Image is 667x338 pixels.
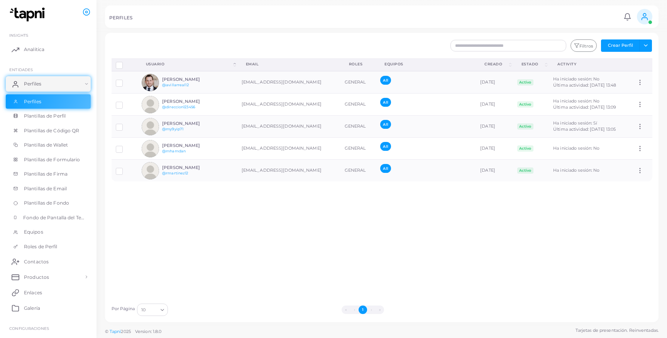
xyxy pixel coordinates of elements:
span: Ha iniciado sesión: Sí [553,120,597,126]
span: All [380,164,391,173]
span: Ha iniciado sesión: No [553,167,599,173]
td: [DATE] [476,94,513,116]
a: Contactos [6,254,91,269]
div: activity [557,61,624,67]
a: Tapni [110,329,121,334]
h6: [PERSON_NAME] [162,99,219,104]
span: ENTIDADES [9,67,33,72]
span: Activo [517,101,533,108]
a: Plantillas de Formulario [6,152,91,167]
div: Search for option [137,304,168,316]
div: Roles [349,61,368,67]
span: Última actividad: [DATE] 13:48 [553,82,616,88]
td: GENERAL [340,94,376,116]
td: [EMAIL_ADDRESS][DOMAIN_NAME] [237,138,340,160]
span: Perfiles [24,80,41,87]
div: Email [246,61,332,67]
a: Fondo de Pantalla del Teléfono [6,210,91,225]
span: Configuraciones [9,326,49,331]
span: INSIGHTS [9,33,28,38]
span: Roles de Perfil [24,243,58,250]
span: Analítica [24,46,44,53]
span: © [105,328,161,335]
div: Creado [484,61,508,67]
button: Go to page 1 [359,306,367,314]
span: Plantillas de Email [24,185,67,192]
td: [EMAIL_ADDRESS][DOMAIN_NAME] [237,94,340,116]
h6: [PERSON_NAME] [162,143,219,148]
th: Action [632,58,652,71]
input: Search for option [146,306,157,314]
h5: PERFILES [109,15,132,20]
span: 10 [141,306,146,314]
a: Productos [6,269,91,285]
span: Plantillas de Fondo [24,200,69,207]
img: avatar [142,118,159,135]
img: avatar [142,74,159,91]
td: [EMAIL_ADDRESS][DOMAIN_NAME] [237,116,340,138]
span: Productos [24,274,49,281]
a: Galería [6,300,91,316]
span: Galería [24,305,40,312]
a: Roles de Perfil [6,239,91,254]
span: Plantillas de Firma [24,171,68,178]
span: Activo [517,79,533,85]
span: Ha iniciado sesión: No [553,76,599,82]
span: Ha iniciado sesión: No [553,98,599,104]
div: Usuario [146,61,232,67]
span: Plantillas de Wallet [24,142,68,149]
span: Ha iniciado sesión: No [553,145,599,151]
td: GENERAL [340,116,376,138]
span: All [380,120,391,129]
td: GENERAL [340,71,376,94]
a: @avillarreal12 [162,83,189,87]
a: @mhamdan [162,149,186,153]
span: Activo [517,123,533,130]
span: Activo [517,167,533,174]
span: All [380,98,391,107]
td: GENERAL [340,160,376,182]
td: [DATE] [476,71,513,94]
button: Filtros [571,39,597,52]
div: Estado [521,61,543,67]
span: All [380,142,391,151]
a: Plantillas de Wallet [6,138,91,152]
td: [EMAIL_ADDRESS][DOMAIN_NAME] [237,160,340,182]
span: All [380,76,391,85]
span: Plantillas de Formulario [24,156,80,163]
td: [DATE] [476,138,513,160]
th: Row-selection [112,58,137,71]
span: Activo [517,145,533,152]
h6: [PERSON_NAME] [162,77,219,82]
div: Equipos [384,61,467,67]
img: logo [7,7,50,22]
td: [EMAIL_ADDRESS][DOMAIN_NAME] [237,71,340,94]
span: Fondo de Pantalla del Teléfono [23,214,85,221]
a: @direccion123456 [162,105,195,109]
h6: [PERSON_NAME] [162,165,219,170]
span: Enlaces [24,289,42,296]
label: Por Página [112,306,135,312]
span: Version: 1.8.0 [135,329,162,334]
span: Contactos [24,258,49,265]
a: Plantillas de Firma [6,167,91,181]
a: Plantillas de Email [6,181,91,196]
img: avatar [142,140,159,157]
span: Plantillas de Perfil [24,113,66,119]
img: avatar [142,162,159,179]
span: Última actividad: [DATE] 13:09 [553,104,616,110]
a: Plantillas de Perfil [6,109,91,123]
span: Equipos [24,229,43,236]
span: Perfiles [24,98,41,105]
span: Última actividad: [DATE] 13:05 [553,126,616,132]
span: Plantillas de Código QR [24,127,80,134]
span: Tarjetas de presentación. Reinventadas. [576,327,659,334]
a: Perfiles [6,76,91,92]
a: Plantillas de Fondo [6,196,91,210]
button: Crear Perfil [601,39,640,52]
td: GENERAL [340,138,376,160]
td: [DATE] [476,160,513,182]
a: Perfiles [6,94,91,109]
a: @my9yip71 [162,127,183,131]
a: @rmartinez12 [162,171,188,175]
